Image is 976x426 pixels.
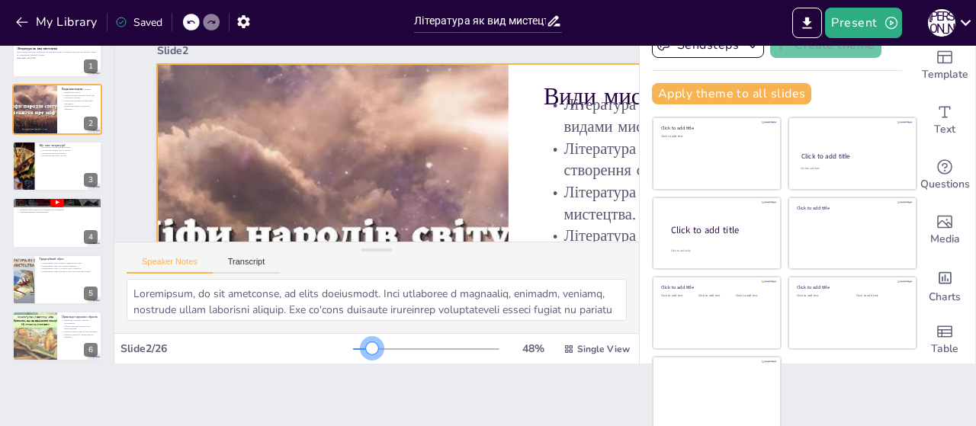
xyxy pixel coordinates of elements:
[39,267,98,270] p: Традиційний образ є основою для літератури.
[62,86,98,91] p: Види мистецтва
[914,38,975,93] div: Add ready made slides
[62,88,98,93] p: Література пов'язана з іншими видами мистецтва.
[84,59,98,73] div: 1
[736,294,770,298] div: Click to add text
[213,257,281,274] button: Transcript
[914,93,975,148] div: Add text boxes
[127,279,627,321] textarea: Loremipsum, do sit ametconse, ad elits doeiusmodt. Inci utlaboree d magnaaliq, enimadm, veniamq, ...
[931,341,958,357] span: Table
[39,261,98,264] p: Традиційний образ передає універсальні теми.
[84,173,98,187] div: 3
[39,149,98,152] p: Література передає ідеї та емоції.
[652,83,811,104] button: Apply theme to all slides
[17,51,98,56] p: Презентація розглядає літературу як вид мистецтва, зосереджуючись на художньому образі та традиці...
[12,84,102,134] div: 2
[577,343,630,355] span: Single View
[671,249,767,253] div: Click to add body
[39,155,98,158] p: Література зворушує читача.
[12,27,102,78] div: 1
[62,325,98,330] p: Образи природи можуть бути символічними.
[801,167,902,171] div: Click to add text
[120,341,353,356] div: Slide 2 / 26
[12,311,102,361] div: 6
[920,176,970,193] span: Questions
[792,8,822,38] button: Export to PowerPoint
[801,152,903,161] div: Click to add title
[17,46,57,50] strong: Література як вид мистецтва
[84,230,98,244] div: 4
[62,94,98,99] p: Література використовує слова для створення образів.
[62,319,98,325] p: Приклади художніх образів різноманітні.
[17,206,98,209] p: Художній образ передає почуття.
[934,121,955,138] span: Text
[797,294,845,298] div: Click to add text
[661,125,770,131] div: Click to add title
[414,10,545,32] input: Insert title
[11,10,104,34] button: My Library
[39,270,98,273] p: Традиційний образ допомагає зрозуміти життєві істини.
[928,9,955,37] div: О [PERSON_NAME]
[12,255,102,305] div: 5
[62,104,98,110] p: Література формує культурні уявлення.
[825,8,901,38] button: Present
[62,333,98,338] p: Образи соціальної справедливості важливі.
[62,99,98,104] p: Література впливає на інші види мистецтва.
[856,294,904,298] div: Click to add text
[515,341,551,356] div: 48 %
[84,343,98,357] div: 6
[671,224,769,237] div: Click to add title
[17,203,98,206] p: Художній образ залежить від читача.
[928,8,955,38] button: О [PERSON_NAME]
[97,134,613,314] div: Slide 2
[62,315,98,319] p: Приклади художніх образів
[39,256,98,261] p: Традиційний образ
[17,208,98,211] p: Художній образ може бути яскравим або розмитим.
[661,135,770,139] div: Click to add text
[914,148,975,203] div: Get real-time input from your audience
[929,289,961,306] span: Charts
[914,258,975,312] div: Add charts and graphs
[797,204,906,210] div: Click to add title
[84,287,98,300] div: 5
[62,330,98,333] p: Образи кохання можуть бути різними.
[661,294,695,298] div: Click to add text
[930,231,960,248] span: Media
[127,257,213,274] button: Speaker Notes
[39,264,98,267] p: Традиційний образ має вічний характер.
[115,15,162,30] div: Saved
[39,152,98,155] p: Література має різні жанри.
[17,211,98,214] p: Співпереживання з персонажами.
[39,146,98,149] p: Література - це форма мистецтва.
[797,284,906,290] div: Click to add title
[914,312,975,367] div: Add a table
[661,284,770,290] div: Click to add title
[922,66,968,83] span: Template
[39,143,98,148] p: Що таке література?
[914,203,975,258] div: Add images, graphics, shapes or video
[84,117,98,130] div: 2
[12,197,102,248] div: 4
[12,141,102,191] div: 3
[17,200,98,204] p: Художній образ
[17,56,98,59] p: Generated with [URL]
[698,294,733,298] div: Click to add text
